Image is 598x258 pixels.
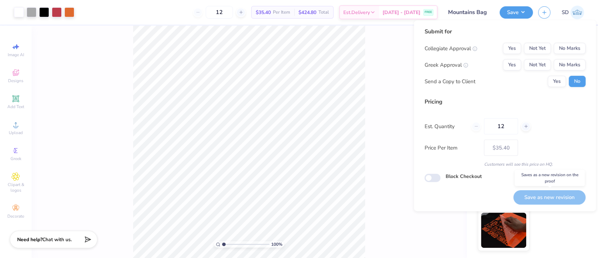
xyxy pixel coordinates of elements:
span: Per Item [273,9,290,16]
img: Sparsh Drolia [570,6,584,19]
label: Est. Quantity [424,123,466,131]
span: [DATE] - [DATE] [383,9,420,16]
div: Saves as a new revision on the proof [515,170,585,186]
span: Total [318,9,329,16]
span: FREE [425,10,432,15]
input: Untitled Design [443,5,494,19]
div: Customers will see this price on HQ. [424,161,585,167]
div: Send a Copy to Client [424,78,475,86]
div: Pricing [424,98,585,106]
button: No Marks [554,43,585,54]
img: Screen Transfer [481,213,526,248]
div: Greek Approval [424,61,468,69]
span: Est. Delivery [343,9,370,16]
button: Not Yet [524,59,551,71]
div: Submit for [424,27,585,36]
span: Chat with us. [42,236,72,243]
span: Upload [9,130,23,135]
span: Designs [8,78,23,84]
label: Price Per Item [424,144,479,152]
input: – – [484,118,518,134]
button: Not Yet [524,43,551,54]
button: Save [500,6,533,19]
span: Clipart & logos [4,182,28,193]
label: Block Checkout [445,173,481,180]
span: Add Text [7,104,24,110]
div: Collegiate Approval [424,45,477,53]
input: – – [206,6,233,19]
button: No Marks [554,59,585,71]
span: Greek [11,156,21,161]
strong: Need help? [17,236,42,243]
span: 100 % [271,241,282,247]
button: Yes [503,43,521,54]
span: Image AI [8,52,24,58]
span: Decorate [7,213,24,219]
button: Yes [503,59,521,71]
span: $424.80 [298,9,316,16]
span: SD [562,8,569,16]
button: Yes [548,76,566,87]
button: No [569,76,585,87]
span: $35.40 [256,9,271,16]
a: SD [562,6,584,19]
